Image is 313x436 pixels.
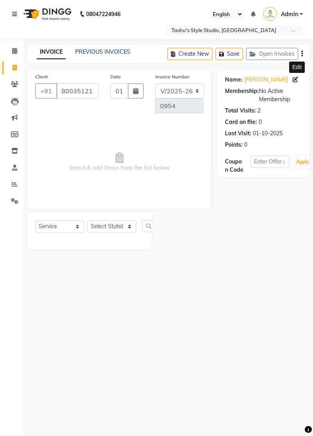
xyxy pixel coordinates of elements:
input: Search or Scan [142,220,161,232]
div: 0 [259,118,262,126]
div: Coupon Code [225,158,250,174]
img: Admin [263,7,277,21]
button: Open Invoices [246,48,298,60]
div: Last Visit: [225,129,251,138]
b: 08047224946 [86,3,121,25]
div: Membership: [225,87,259,104]
label: Date [110,73,121,80]
a: INVOICE [37,45,66,59]
span: Select & add items from the list below [35,123,203,201]
div: Total Visits: [225,107,256,115]
label: Invoice Number [155,73,189,80]
img: logo [20,3,74,25]
div: 2 [257,107,261,115]
div: 01-10-2025 [253,129,282,138]
div: 0 [244,141,247,149]
button: +91 [35,84,57,98]
div: Name: [225,76,243,84]
div: Edit [289,62,305,73]
a: [PERSON_NAME] [244,76,288,84]
div: No Active Membership [225,87,301,104]
label: Client [35,73,48,80]
button: Create New [167,48,212,60]
span: Admin [281,10,298,18]
a: PREVIOUS INVOICES [75,48,130,55]
div: Card on file: [225,118,257,126]
input: Search by Name/Mobile/Email/Code [56,84,99,98]
div: Points: [225,141,243,149]
button: Save [216,48,243,60]
input: Enter Offer / Coupon Code [250,156,289,168]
